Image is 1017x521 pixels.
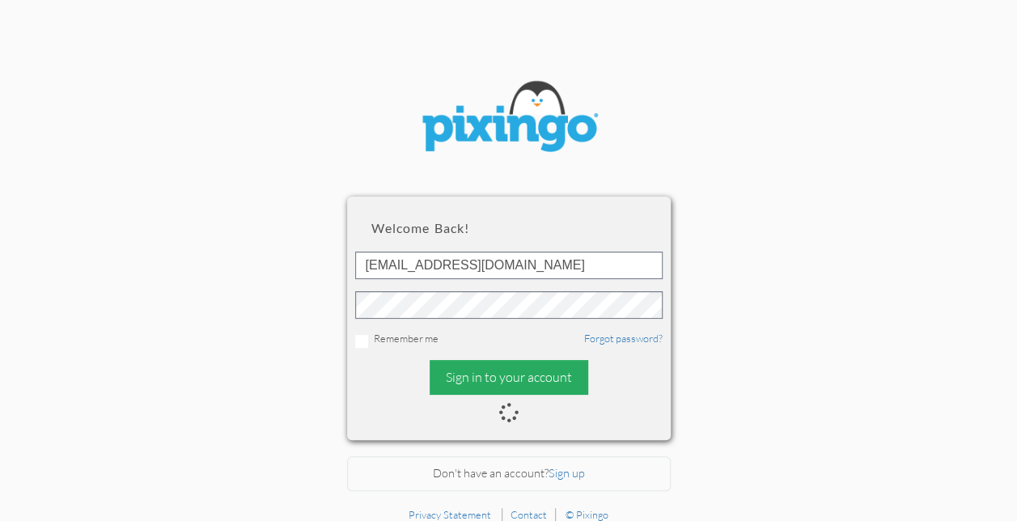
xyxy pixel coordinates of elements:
div: Sign in to your account [430,360,588,395]
a: Sign up [549,466,585,480]
h2: Welcome back! [371,221,646,235]
a: Contact [511,508,547,521]
a: © Pixingo [566,508,608,521]
div: Don't have an account? [347,456,671,491]
input: ID or Email [355,252,663,279]
img: pixingo logo [412,73,606,164]
a: Forgot password? [584,332,663,345]
a: Privacy Statement [409,508,491,521]
div: Remember me [355,331,663,348]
